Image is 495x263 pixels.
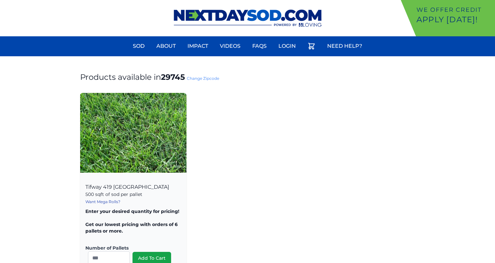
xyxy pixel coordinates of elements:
[187,76,219,81] a: Change Zipcode
[323,38,366,54] a: Need Help?
[152,38,180,54] a: About
[416,14,492,25] p: Apply [DATE]!
[216,38,244,54] a: Videos
[161,72,185,82] strong: 29745
[85,199,120,204] a: Want Mega Rolls?
[80,93,186,173] img: Tifway 419 Bermuda Product Image
[85,208,181,234] p: Enter your desired quantity for pricing! Get our lowest pricing with orders of 6 pallets or more.
[416,5,492,14] p: We offer Credit
[184,38,212,54] a: Impact
[274,38,300,54] a: Login
[85,245,176,251] label: Number of Pallets
[80,72,415,82] h1: Products available in
[129,38,149,54] a: Sod
[248,38,271,54] a: FAQs
[85,191,181,198] p: 500 sqft of sod per pallet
